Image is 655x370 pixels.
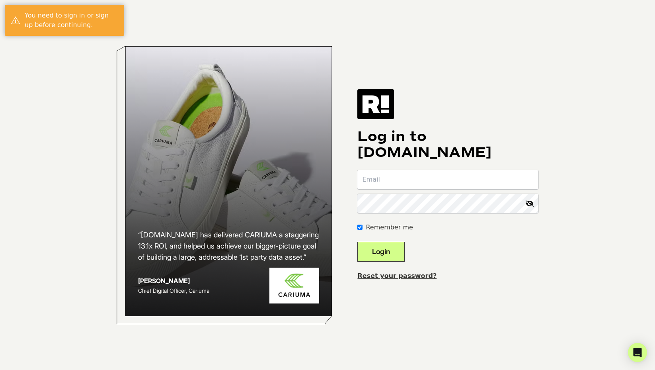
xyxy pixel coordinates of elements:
a: Reset your password? [357,272,437,280]
strong: [PERSON_NAME] [138,277,190,285]
button: Login [357,242,405,262]
div: Open Intercom Messenger [628,343,647,362]
h2: “[DOMAIN_NAME] has delivered CARIUMA a staggering 13.1x ROI, and helped us achieve our bigger-pic... [138,229,320,263]
img: Retention.com [357,89,394,119]
div: You need to sign in or sign up before continuing. [25,11,118,30]
span: Chief Digital Officer, Cariuma [138,287,209,294]
img: Cariuma [269,268,319,304]
h1: Log in to [DOMAIN_NAME] [357,129,538,161]
input: Email [357,170,538,189]
label: Remember me [366,223,413,232]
